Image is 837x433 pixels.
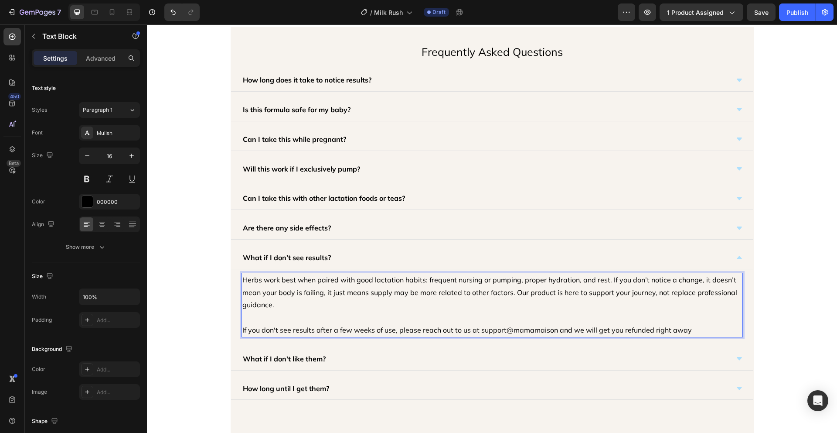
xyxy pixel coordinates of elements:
div: Color [32,365,45,373]
p: 7 [57,7,61,17]
div: Publish [786,8,808,17]
div: Size [32,150,55,162]
div: 450 [8,93,21,100]
input: Auto [79,289,139,305]
div: Styles [32,106,47,114]
div: Padding [32,316,52,324]
button: Paragraph 1 [79,102,140,118]
div: Color [32,198,45,206]
div: Width [32,293,46,301]
div: Undo/Redo [164,3,200,21]
span: Paragraph 1 [83,106,112,114]
div: Image [32,388,47,396]
div: Align [32,219,56,230]
div: Text style [32,84,56,92]
span: 1 product assigned [667,8,724,17]
p: Settings [43,54,68,63]
iframe: Design area [147,24,837,433]
div: Background [32,344,74,355]
button: 1 product assigned [660,3,743,21]
span: Draft [432,8,446,16]
p: Text Block [42,31,116,41]
button: 7 [3,3,65,21]
span: Save [754,9,769,16]
div: Shape [32,416,60,427]
div: Size [32,271,55,282]
span: Milk Rush [374,8,403,17]
p: Advanced [86,54,116,63]
div: Add... [97,316,138,324]
button: Show more [32,239,140,255]
span: / [370,8,372,17]
div: Beta [7,160,21,167]
div: Add... [97,366,138,374]
div: Font [32,129,43,137]
div: Mulish [97,129,138,137]
button: Publish [779,3,816,21]
button: Save [747,3,776,21]
div: Show more [66,243,106,251]
div: 000000 [97,198,138,206]
div: Open Intercom Messenger [807,390,828,411]
div: Add... [97,388,138,396]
